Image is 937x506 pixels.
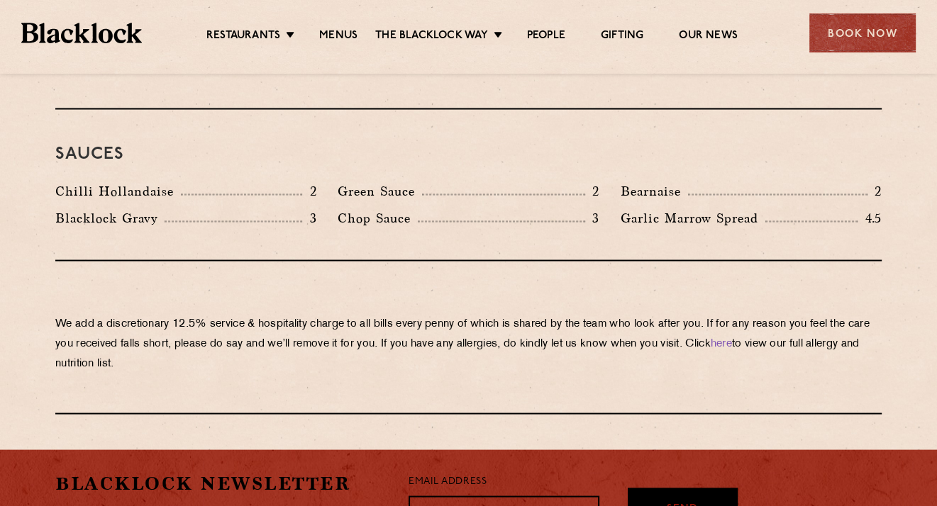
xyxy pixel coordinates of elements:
p: Garlic Marrow Spread [621,208,765,227]
p: Bearnaise [621,181,688,201]
p: Chilli Hollandaise [55,181,181,201]
a: The Blacklock Way [375,29,487,45]
label: Email Address [409,473,487,490]
p: 2 [585,181,599,200]
p: 4.5 [858,208,882,227]
div: Book Now [809,13,916,52]
p: Blacklock Gravy [55,208,165,227]
a: Our News [679,29,738,45]
p: 3 [585,208,599,227]
a: Gifting [601,29,643,45]
img: BL_Textured_Logo-footer-cropped.svg [21,23,142,43]
p: 3 [302,208,316,227]
a: People [527,29,565,45]
p: Green Sauce [338,181,422,201]
a: Restaurants [206,29,280,45]
p: We add a discretionary 12.5% service & hospitality charge to all bills every penny of which is sh... [55,314,882,373]
p: 2 [302,181,316,200]
p: Chop Sauce [338,208,418,227]
p: 2 [867,181,882,200]
a: Menus [319,29,357,45]
h3: Sauces [55,145,882,163]
h2: Blacklock Newsletter [55,471,387,495]
a: here [711,338,732,349]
